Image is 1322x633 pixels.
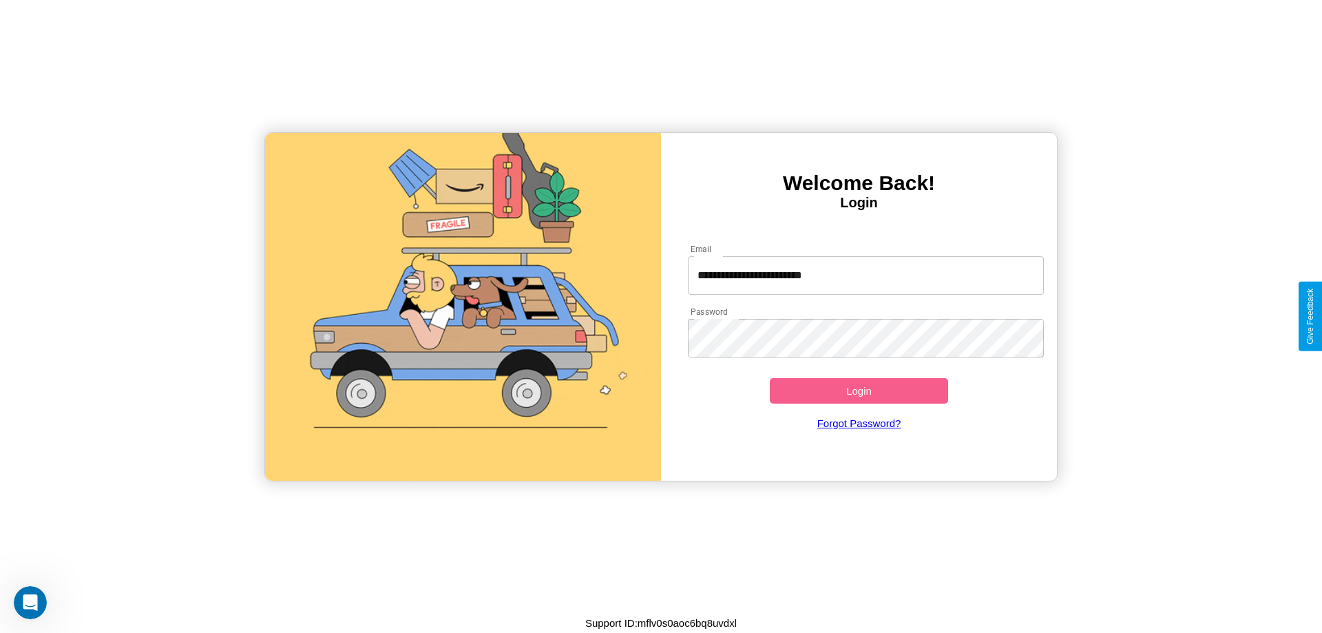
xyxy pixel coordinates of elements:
button: Login [770,378,948,404]
label: Password [691,306,727,318]
a: Forgot Password? [681,404,1038,443]
div: Give Feedback [1305,289,1315,344]
img: gif [265,133,661,481]
iframe: Intercom live chat [14,586,47,619]
label: Email [691,243,712,255]
h4: Login [661,195,1057,211]
h3: Welcome Back! [661,172,1057,195]
p: Support ID: mflv0s0aoc6bq8uvdxl [585,614,737,632]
